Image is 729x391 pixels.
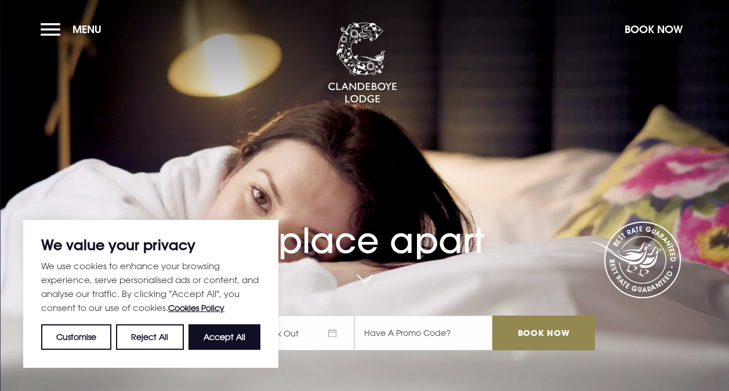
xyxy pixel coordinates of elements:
button: Reject All [116,324,183,350]
input: Book Now [492,316,594,350]
button: Menu [41,17,107,42]
p: We use cookies to enhance your browsing experience, serve personalised ads or content, and analys... [41,259,260,315]
img: Clandeboye Lodge [328,23,397,104]
p: We value your privacy [41,238,260,252]
h1: A place apart [134,196,594,261]
span: Menu [72,23,101,36]
input: Have A Promo Code? [354,316,492,350]
span: Check Out [244,316,354,350]
button: Accept All [188,324,260,350]
button: Book Now [619,17,688,42]
div: We value your privacy [23,220,278,368]
button: Customise [41,324,111,350]
a: Cookies Policy [168,303,224,313]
